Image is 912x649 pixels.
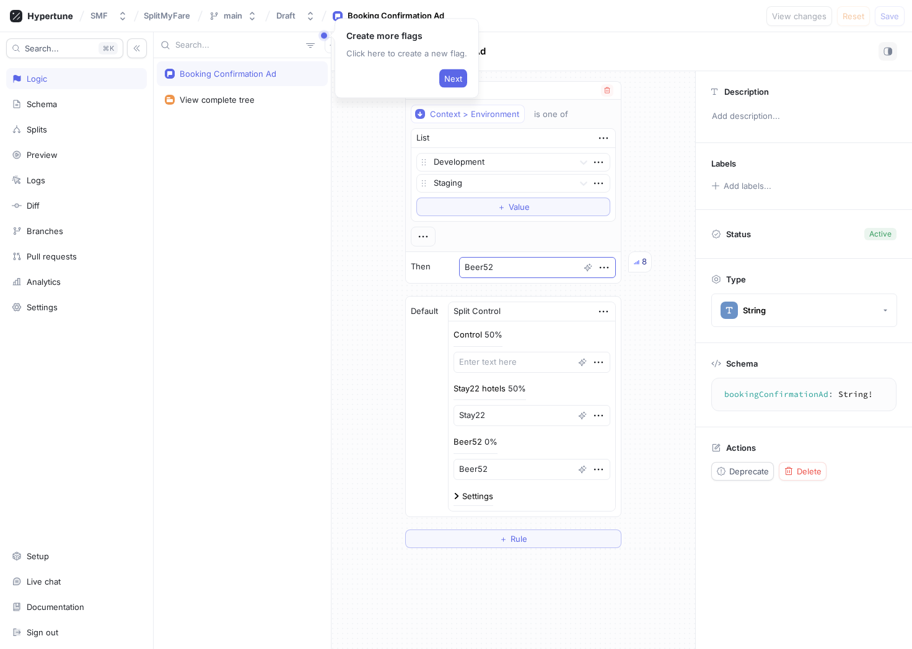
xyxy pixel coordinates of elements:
[454,405,610,426] textarea: Stay22
[271,6,320,26] button: Draft
[706,106,901,127] p: Add description...
[454,459,610,480] textarea: Beer52
[499,535,507,542] span: ＋
[711,294,897,327] button: String
[416,132,429,144] div: List
[711,159,736,168] p: Labels
[843,12,864,20] span: Reset
[766,6,832,26] button: View changes
[726,225,751,243] p: Status
[642,256,647,268] div: 8
[27,201,40,211] div: Diff
[717,383,891,406] textarea: bookingConfirmationAd: String!
[27,150,58,160] div: Preview
[484,438,498,446] div: 0%
[459,257,616,278] textarea: Beer52
[454,305,501,318] div: Split Control
[430,109,519,120] div: Context > Environment
[454,329,482,341] p: Control
[27,627,58,637] div: Sign out
[27,251,77,261] div: Pull requests
[726,274,746,284] p: Type
[27,99,57,109] div: Schema
[411,105,525,123] button: Context > Environment
[509,203,530,211] span: Value
[224,11,242,21] div: main
[27,302,58,312] div: Settings
[411,261,431,273] p: Then
[180,69,276,79] div: Booking Confirmation Ad
[411,305,438,318] p: Default
[27,577,61,586] div: Live chat
[204,6,262,26] button: main
[779,462,826,481] button: Delete
[405,529,621,548] button: ＋Rule
[869,229,892,240] div: Active
[27,602,84,612] div: Documentation
[508,385,526,393] div: 50%
[416,198,610,216] button: ＋Value
[454,436,482,448] p: Beer52
[707,178,775,194] button: Add labels...
[875,6,905,26] button: Save
[726,443,756,453] p: Actions
[27,124,47,134] div: Splits
[27,175,45,185] div: Logs
[837,6,870,26] button: Reset
[511,535,527,542] span: Rule
[711,462,774,481] button: Deprecate
[348,10,444,22] div: Booking Confirmation Ad
[27,551,49,561] div: Setup
[729,468,769,475] span: Deprecate
[6,38,123,58] button: Search...K
[276,11,296,21] div: Draft
[6,596,147,617] a: Documentation
[180,95,255,105] div: View complete tree
[175,39,301,51] input: Search...
[144,11,190,20] span: SplitMyFare
[724,87,769,97] p: Description
[797,468,822,475] span: Delete
[484,331,502,339] div: 50%
[454,383,506,395] p: Stay22 hotels
[528,105,586,123] button: is one of
[27,226,63,236] div: Branches
[534,109,568,120] div: is one of
[27,74,47,84] div: Logic
[27,277,61,287] div: Analytics
[99,42,118,54] div: K
[462,492,493,500] div: Settings
[90,11,108,21] div: SMF
[726,359,758,368] p: Schema
[85,6,133,26] button: SMF
[772,12,826,20] span: View changes
[880,12,899,20] span: Save
[25,45,59,52] span: Search...
[498,203,506,211] span: ＋
[743,305,766,316] div: String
